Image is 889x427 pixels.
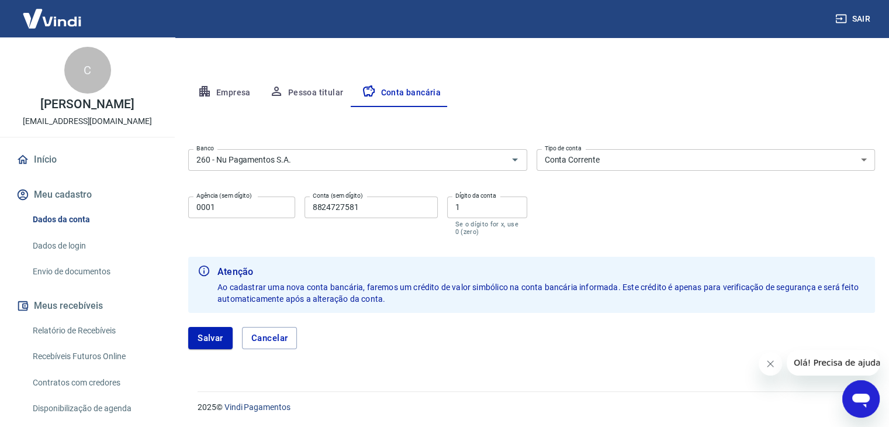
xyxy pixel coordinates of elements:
iframe: Fechar mensagem [759,352,782,376]
button: Conta bancária [352,79,450,107]
button: Meus recebíveis [14,293,161,319]
button: Abrir [507,151,523,168]
button: Meu cadastro [14,182,161,208]
a: Vindi Pagamentos [224,402,290,412]
label: Conta (sem dígito) [313,191,363,200]
a: Dados de login [28,234,161,258]
label: Dígito da conta [455,191,496,200]
label: Agência (sem dígito) [196,191,252,200]
label: Tipo de conta [545,144,582,153]
button: Salvar [188,327,233,349]
button: Cancelar [242,327,298,349]
iframe: Botão para abrir a janela de mensagens [842,380,880,418]
a: Relatório de Recebíveis [28,319,161,343]
label: Banco [196,144,214,153]
p: [EMAIL_ADDRESS][DOMAIN_NAME] [23,115,152,128]
img: Vindi [14,1,90,36]
a: Contratos com credores [28,371,161,395]
p: 2025 © [198,401,861,414]
iframe: Mensagem da empresa [787,350,880,376]
a: Recebíveis Futuros Online [28,345,161,369]
div: C [64,47,111,94]
span: Ao cadastrar uma nova conta bancária, faremos um crédito de valor simbólico na conta bancária inf... [217,283,860,304]
p: Se o dígito for x, use 0 (zero) [455,221,519,236]
a: Disponibilização de agenda [28,397,161,421]
a: Dados da conta [28,208,161,232]
button: Sair [833,8,875,30]
p: [PERSON_NAME] [40,98,134,111]
span: Olá! Precisa de ajuda? [7,8,98,18]
a: Envio de documentos [28,260,161,284]
button: Empresa [188,79,260,107]
button: Pessoa titular [260,79,353,107]
b: Atenção [217,265,866,279]
a: Início [14,147,161,173]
